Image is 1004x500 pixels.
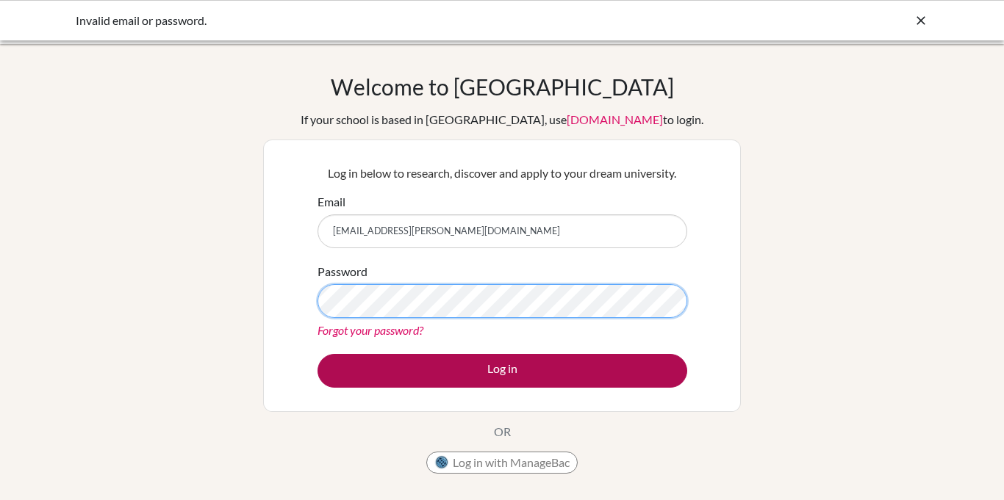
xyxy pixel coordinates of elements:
a: [DOMAIN_NAME] [567,112,663,126]
div: If your school is based in [GEOGRAPHIC_DATA], use to login. [301,111,703,128]
a: Forgot your password? [318,323,423,337]
div: Invalid email or password. [76,12,708,29]
button: Log in [318,354,687,388]
button: Log in with ManageBac [426,452,578,474]
p: OR [494,423,511,441]
p: Log in below to research, discover and apply to your dream university. [318,164,687,182]
h1: Welcome to [GEOGRAPHIC_DATA] [331,73,674,100]
label: Password [318,263,367,280]
label: Email [318,193,345,211]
